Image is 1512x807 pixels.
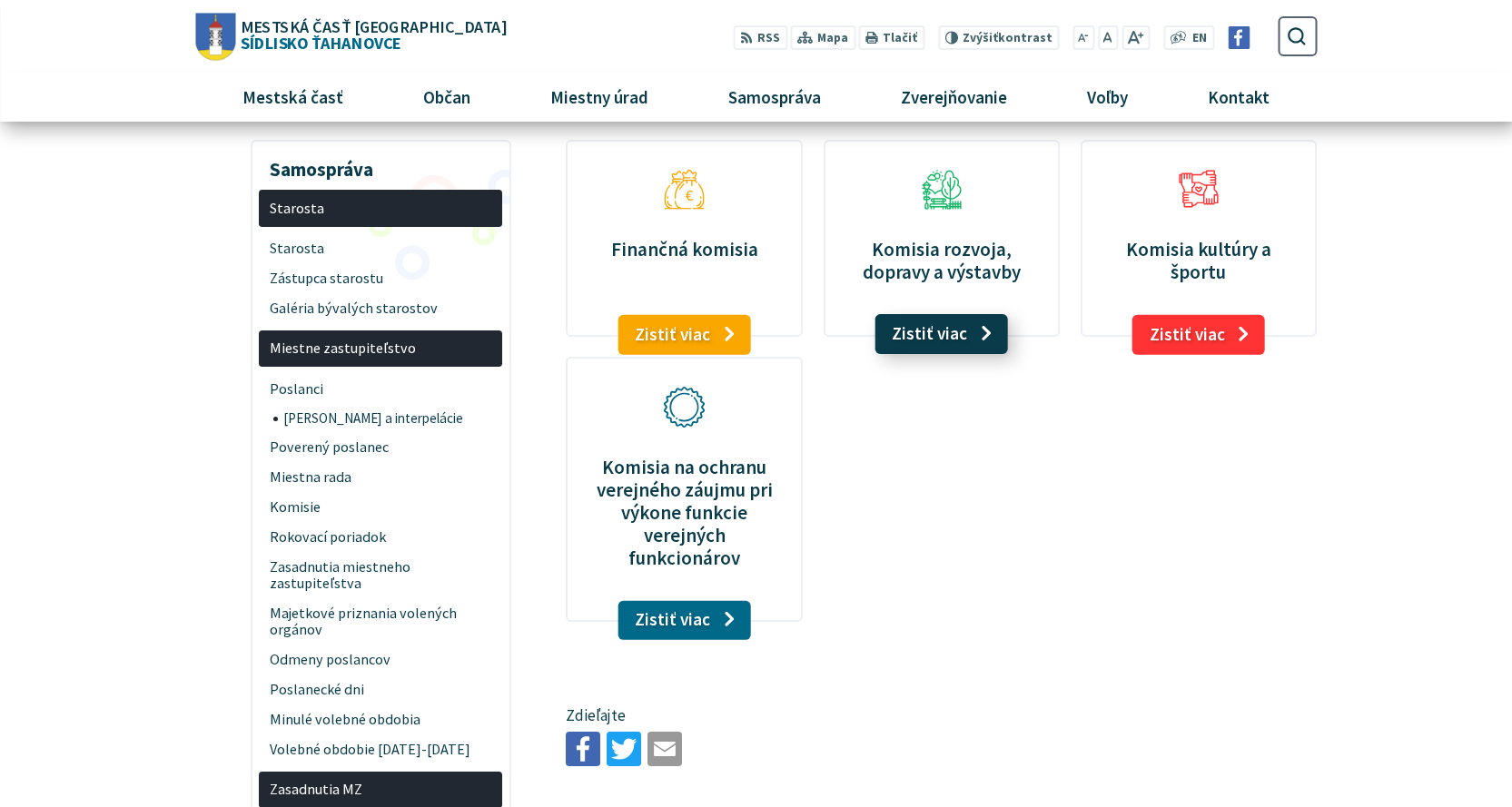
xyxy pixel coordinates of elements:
[858,25,924,50] button: Tlačiť
[270,645,492,674] span: Odmeny poslancov
[845,238,1037,283] p: Komisia rozvoja, dopravy a výstavby
[209,73,376,122] a: Mestská časť
[1175,73,1303,122] a: Kontakt
[937,25,1058,50] button: Zvýšiťkontrast
[588,456,780,569] p: Komisia na ochranu verejného záujmu pri výkone funkcie verejných funkcionárov
[270,734,492,764] span: Volebné obdobie [DATE]-[DATE]
[390,73,503,122] a: Občan
[1227,26,1250,49] img: Prejsť na Facebook stránku
[235,18,506,51] span: Sídlisko Ťahanovce
[259,374,502,404] a: Poslanci
[235,73,350,122] span: Mestská časť
[588,238,780,261] p: Finančná komisia
[1191,29,1206,48] span: EN
[273,404,503,433] a: [PERSON_NAME] a interpelácie
[259,463,502,493] a: Miestna rada
[259,330,502,368] a: Miestne zastupiteľstvo
[618,315,751,355] a: Zistiť viac
[1132,315,1266,355] a: Zistiť viac
[259,190,502,227] a: Starosta
[416,73,477,122] span: Občan
[882,31,916,45] span: Tlačiť
[259,433,502,463] a: Poverený poslanec
[1054,73,1161,122] a: Voľby
[259,145,502,183] h3: Samospráva
[270,674,492,704] span: Poslanecké dni
[270,263,492,293] span: Zástupca starostu
[270,463,492,493] span: Miestna rada
[517,73,681,122] a: Miestny úrad
[721,73,827,122] span: Samospráva
[962,30,997,45] span: Zvýšiť
[696,73,855,122] a: Samospráva
[270,493,492,523] span: Komisie
[894,73,1014,122] span: Zverejňovanie
[618,600,751,640] a: Zistiť viac
[566,732,600,766] img: Zdieľať na Facebooku
[259,598,502,645] a: Majetkové priznania volených orgánov
[270,433,492,463] span: Poverený poslanec
[259,674,502,704] a: Poslanecké dni
[270,598,492,645] span: Majetkové priznania volených orgánov
[259,233,502,263] a: Starosta
[543,73,655,122] span: Miestny úrad
[1121,25,1149,50] button: Zväčšiť veľkosť písma
[816,29,847,48] span: Mapa
[270,523,492,553] span: Rokovací poriadok
[270,553,492,599] span: Zasadnutia miestneho zastupiteľstva
[259,493,502,523] a: Komisie
[259,293,502,323] a: Galéria bývalých starostov
[270,374,492,404] span: Poslanci
[270,193,492,223] span: Starosta
[756,29,779,48] span: RSS
[868,73,1041,122] a: Zverejňovanie
[1187,29,1211,48] a: EN
[195,13,506,60] a: Logo Sídlisko Ťahanovce, prejsť na domovskú stránku.
[195,13,235,60] img: Prejsť na domovskú stránku
[790,25,855,50] a: Mapa
[270,704,492,734] span: Minulé volebné obdobia
[1097,25,1117,50] button: Nastaviť pôvodnú veľkosť písma
[962,31,1052,45] span: kontrast
[270,774,492,804] span: Zasadnutia MZ
[875,314,1008,354] a: Zistiť viac
[733,25,786,50] a: RSS
[259,704,502,734] a: Minulé volebné obdobia
[259,523,502,553] a: Rokovací poriadok
[283,404,492,433] span: [PERSON_NAME] a interpelácie
[1072,25,1094,50] button: Zmenšiť veľkosť písma
[259,645,502,674] a: Odmeny poslancov
[270,293,492,323] span: Galéria bývalých starostov
[270,334,492,364] span: Miestne zastupiteľstvo
[1201,73,1277,122] span: Kontakt
[647,732,682,766] img: Zdieľať e-mailom
[1102,238,1294,283] p: Komisia kultúry a športu
[259,553,502,599] a: Zasadnutia miestneho zastupiteľstva
[259,263,502,293] a: Zástupca starostu
[259,734,502,764] a: Volebné obdobie [DATE]-[DATE]
[1081,73,1135,122] span: Voľby
[270,233,492,263] span: Starosta
[241,18,506,34] span: Mestská časť [GEOGRAPHIC_DATA]
[607,732,641,766] img: Zdieľať na Twitteri
[566,704,1179,728] p: Zdieľajte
